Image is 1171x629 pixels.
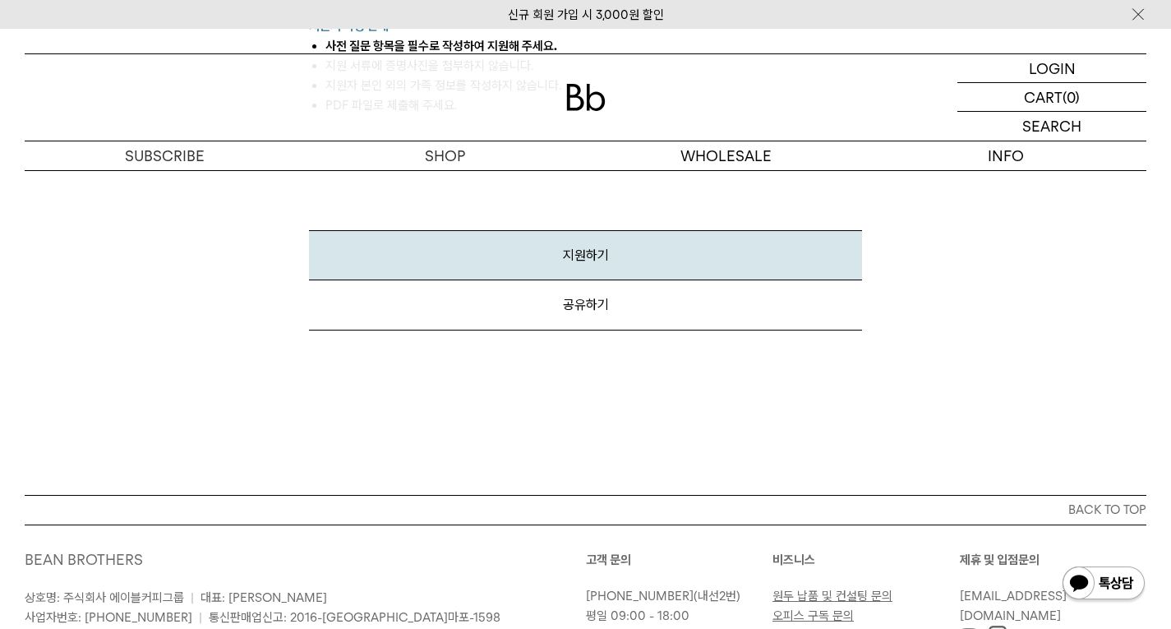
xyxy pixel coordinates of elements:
[25,610,192,625] span: 사업자번호: [PHONE_NUMBER]
[25,590,184,605] span: 상호명: 주식회사 에이블커피그룹
[25,495,1146,525] button: BACK TO TOP
[772,550,960,570] p: 비즈니스
[209,610,500,625] span: 통신판매업신고: 2016-[GEOGRAPHIC_DATA]마포-1598
[1061,565,1146,604] img: 카카오톡 채널 1:1 채팅 버튼
[586,589,694,604] a: [PHONE_NUMBER]
[960,550,1147,570] p: 제휴 및 입점문의
[1063,83,1080,111] p: (0)
[772,608,854,623] a: 오피스 구독 문의
[772,589,892,604] a: 원두 납품 및 컨설팅 문의
[586,606,765,626] p: 평일 09:00 - 18:00
[25,551,143,568] a: BEAN BROTHERS
[957,83,1146,112] a: CART (0)
[309,230,862,280] a: 지원하기
[866,141,1146,170] p: INFO
[586,550,773,570] p: 고객 문의
[1029,54,1076,82] p: LOGIN
[508,7,664,22] a: 신규 회원 가입 시 3,000원 할인
[586,586,765,606] p: (내선2번)
[199,610,202,625] span: |
[201,590,327,605] span: 대표: [PERSON_NAME]
[305,141,585,170] a: SHOP
[957,54,1146,83] a: LOGIN
[1024,83,1063,111] p: CART
[1022,112,1081,141] p: SEARCH
[191,590,194,605] span: |
[586,141,866,170] p: WHOLESALE
[960,589,1067,623] a: [EMAIL_ADDRESS][DOMAIN_NAME]
[309,280,862,330] div: 공유하기
[25,141,305,170] a: SUBSCRIBE
[566,84,606,111] img: 로고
